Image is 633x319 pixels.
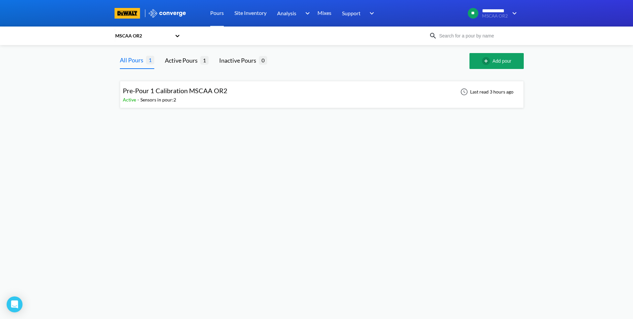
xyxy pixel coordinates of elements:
input: Search for a pour by name [437,32,517,39]
span: Active [123,97,137,102]
div: Open Intercom Messenger [7,296,23,312]
span: 0 [259,56,267,64]
div: All Pours [120,55,146,65]
img: downArrow.svg [508,9,518,17]
img: add-circle-outline.svg [482,57,493,65]
button: Add pour [469,53,524,69]
span: Pre-Pour 1 Calibration MSCAA OR2 [123,87,227,95]
a: Pre-Pour 1 Calibration MSCAA OR2Active-Sensors in pour:2Last read 3 hours ago [120,89,524,94]
span: 1 [146,56,154,64]
img: logo_ewhite.svg [148,9,186,18]
img: downArrow.svg [365,9,376,17]
div: Inactive Pours [219,56,259,65]
img: branding logo [115,8,140,19]
span: Support [342,9,361,17]
div: Last read 3 hours ago [457,88,515,96]
span: 1 [200,56,209,64]
div: MSCAA OR2 [115,32,171,39]
span: - [137,97,140,102]
div: Active Pours [165,56,200,65]
span: Analysis [277,9,296,17]
img: downArrow.svg [301,9,312,17]
span: MSCAA OR2 [482,14,508,19]
img: icon-search.svg [429,32,437,40]
a: branding logo [115,8,148,19]
div: Sensors in pour: 2 [140,96,176,103]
